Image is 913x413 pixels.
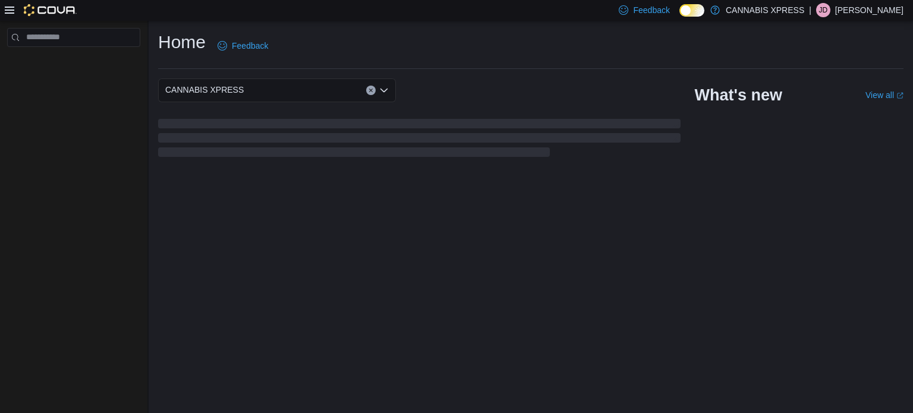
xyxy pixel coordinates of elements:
span: JD [819,3,828,17]
span: Feedback [232,40,268,52]
span: Loading [158,121,681,159]
nav: Complex example [7,49,140,78]
svg: External link [896,92,903,99]
h1: Home [158,30,206,54]
button: Clear input [366,86,376,95]
img: Cova [24,4,77,16]
a: Feedback [213,34,273,58]
span: CANNABIS XPRESS [165,83,244,97]
h2: What's new [695,86,782,105]
p: [PERSON_NAME] [835,3,903,17]
a: View allExternal link [865,90,903,100]
button: Open list of options [379,86,389,95]
div: Jordan Desilva [816,3,830,17]
p: | [809,3,811,17]
span: Feedback [633,4,669,16]
input: Dark Mode [679,4,704,17]
p: CANNABIS XPRESS [726,3,804,17]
